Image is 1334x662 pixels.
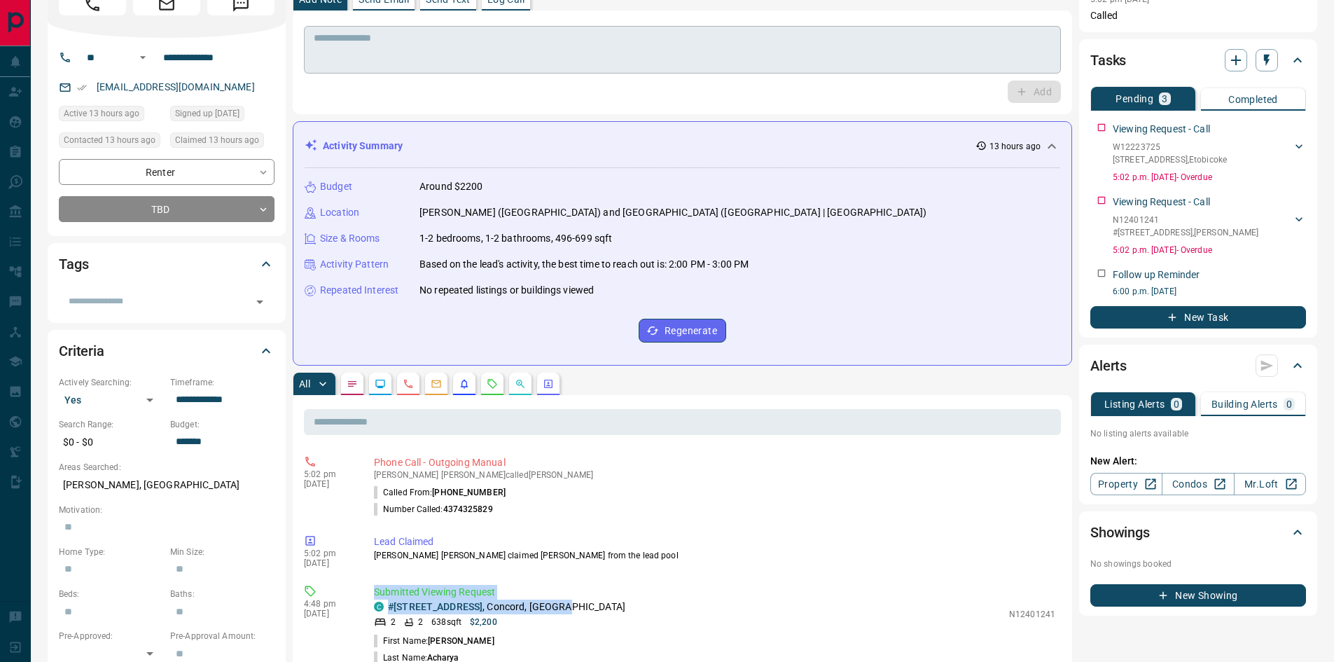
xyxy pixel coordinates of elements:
[1090,558,1306,570] p: No showings booked
[59,253,88,275] h2: Tags
[59,461,275,474] p: Areas Searched:
[419,179,483,194] p: Around $2200
[250,292,270,312] button: Open
[388,600,625,614] p: , Concord, [GEOGRAPHIC_DATA]
[134,49,151,66] button: Open
[1286,399,1292,409] p: 0
[487,378,498,389] svg: Requests
[323,139,403,153] p: Activity Summary
[1113,141,1227,153] p: W12223725
[1113,268,1200,282] p: Follow up Reminder
[374,585,1055,600] p: Submitted Viewing Request
[470,616,497,628] p: $2,200
[374,635,494,647] p: First Name:
[419,257,749,272] p: Based on the lead's activity, the best time to reach out is: 2:00 PM - 3:00 PM
[299,379,310,389] p: All
[59,431,163,454] p: $0 - $0
[375,378,386,389] svg: Lead Browsing Activity
[1090,516,1306,549] div: Showings
[320,257,389,272] p: Activity Pattern
[59,376,163,389] p: Actively Searching:
[1113,214,1259,226] p: N12401241
[1090,43,1306,77] div: Tasks
[59,247,275,281] div: Tags
[1162,473,1234,495] a: Condos
[59,630,163,642] p: Pre-Approved:
[1113,244,1306,256] p: 5:02 p.m. [DATE] - Overdue
[1116,94,1153,104] p: Pending
[1162,94,1167,104] p: 3
[59,389,163,411] div: Yes
[639,319,726,343] button: Regenerate
[175,133,259,147] span: Claimed 13 hours ago
[431,378,442,389] svg: Emails
[304,549,353,558] p: 5:02 pm
[59,334,275,368] div: Criteria
[1090,8,1306,23] p: Called
[59,504,275,516] p: Motivation:
[64,106,139,120] span: Active 13 hours ago
[1113,211,1306,242] div: N12401241#[STREET_ADDRESS],[PERSON_NAME]
[419,283,594,298] p: No repeated listings or buildings viewed
[59,159,275,185] div: Renter
[175,106,239,120] span: Signed up [DATE]
[515,378,526,389] svg: Opportunities
[170,546,275,558] p: Min Size:
[1113,122,1210,137] p: Viewing Request - Call
[59,340,104,362] h2: Criteria
[320,231,380,246] p: Size & Rooms
[347,378,358,389] svg: Notes
[320,205,359,220] p: Location
[1234,473,1306,495] a: Mr.Loft
[170,132,275,152] div: Sat Sep 13 2025
[320,179,352,194] p: Budget
[1174,399,1179,409] p: 0
[1113,285,1306,298] p: 6:00 p.m. [DATE]
[419,205,926,220] p: [PERSON_NAME] ([GEOGRAPHIC_DATA]) and [GEOGRAPHIC_DATA] ([GEOGRAPHIC_DATA] | [GEOGRAPHIC_DATA])
[1104,399,1165,409] p: Listing Alerts
[59,132,163,152] div: Sat Sep 13 2025
[97,81,255,92] a: [EMAIL_ADDRESS][DOMAIN_NAME]
[304,479,353,489] p: [DATE]
[170,376,275,389] p: Timeframe:
[304,558,353,568] p: [DATE]
[418,616,423,628] p: 2
[170,630,275,642] p: Pre-Approval Amount:
[1113,153,1227,166] p: [STREET_ADDRESS] , Etobicoke
[1090,349,1306,382] div: Alerts
[443,504,493,514] span: 4374325829
[1113,138,1306,169] div: W12223725[STREET_ADDRESS],Etobicoke
[374,549,1055,562] p: [PERSON_NAME] [PERSON_NAME] claimed [PERSON_NAME] from the lead pool
[304,599,353,609] p: 4:48 pm
[374,486,506,499] p: Called From:
[59,196,275,222] div: TBD
[1090,521,1150,544] h2: Showings
[59,106,163,125] div: Sat Sep 13 2025
[1090,454,1306,469] p: New Alert:
[304,469,353,479] p: 5:02 pm
[374,455,1055,470] p: Phone Call - Outgoing Manual
[1211,399,1278,409] p: Building Alerts
[1228,95,1278,104] p: Completed
[428,636,494,646] span: [PERSON_NAME]
[374,535,1055,549] p: Lead Claimed
[543,378,554,389] svg: Agent Actions
[1090,306,1306,329] button: New Task
[374,470,1055,480] p: [PERSON_NAME] [PERSON_NAME] called [PERSON_NAME]
[1113,195,1210,209] p: Viewing Request - Call
[459,378,470,389] svg: Listing Alerts
[431,616,461,628] p: 638 sqft
[419,231,612,246] p: 1-2 bedrooms, 1-2 bathrooms, 496-699 sqft
[170,418,275,431] p: Budget:
[59,418,163,431] p: Search Range:
[391,616,396,628] p: 2
[374,602,384,612] div: condos.ca
[1009,608,1055,621] p: N12401241
[59,474,275,497] p: [PERSON_NAME], [GEOGRAPHIC_DATA]
[1113,171,1306,184] p: 5:02 p.m. [DATE] - Overdue
[388,601,482,612] a: #[STREET_ADDRESS]
[1090,473,1162,495] a: Property
[1090,354,1127,377] h2: Alerts
[1113,226,1259,239] p: #[STREET_ADDRESS] , [PERSON_NAME]
[170,106,275,125] div: Wed Sep 10 2025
